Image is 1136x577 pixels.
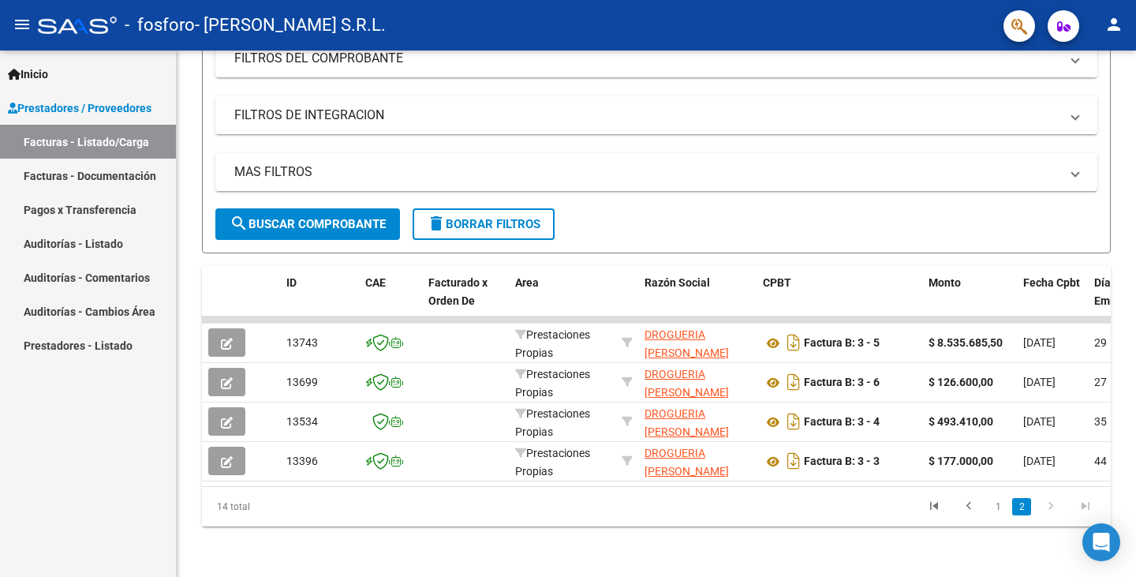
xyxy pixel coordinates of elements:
li: page 1 [986,493,1010,520]
div: 30718490789 [645,405,750,438]
datatable-header-cell: ID [280,266,359,335]
span: 13699 [286,376,318,388]
span: 29 [1094,336,1107,349]
span: 13534 [286,415,318,428]
span: CPBT [763,276,791,289]
span: Area [515,276,539,289]
mat-expansion-panel-header: FILTROS DE INTEGRACION [215,96,1097,134]
i: Descargar documento [783,369,804,395]
span: Prestaciones Propias [515,407,590,438]
span: DROGUERIA [PERSON_NAME] S.R.L. [645,447,729,496]
mat-icon: person [1104,15,1123,34]
span: [DATE] [1023,336,1056,349]
div: 14 total [202,487,381,526]
mat-panel-title: FILTROS DEL COMPROBANTE [234,50,1059,67]
span: [DATE] [1023,415,1056,428]
a: 2 [1012,498,1031,515]
span: CAE [365,276,386,289]
datatable-header-cell: CPBT [757,266,922,335]
datatable-header-cell: Monto [922,266,1017,335]
strong: Factura B: 3 - 6 [804,377,880,389]
strong: $ 177.000,00 [929,455,993,467]
strong: $ 126.600,00 [929,376,993,388]
mat-icon: delete [427,214,446,233]
span: DROGUERIA [PERSON_NAME] S.R.L. [645,368,729,417]
a: go to next page [1036,498,1066,515]
a: 1 [988,498,1007,515]
span: Prestaciones Propias [515,368,590,399]
datatable-header-cell: Fecha Cpbt [1017,266,1088,335]
button: Borrar Filtros [413,208,555,240]
strong: Factura B: 3 - 5 [804,337,880,350]
span: Prestadores / Proveedores [8,99,151,117]
mat-expansion-panel-header: FILTROS DEL COMPROBANTE [215,39,1097,77]
div: Open Intercom Messenger [1082,523,1120,561]
div: 30718490789 [645,326,750,359]
strong: Factura B: 3 - 4 [804,416,880,429]
a: go to last page [1071,498,1100,515]
span: Fecha Cpbt [1023,276,1080,289]
mat-icon: menu [13,15,32,34]
i: Descargar documento [783,409,804,434]
datatable-header-cell: Facturado x Orden De [422,266,509,335]
strong: $ 493.410,00 [929,415,993,428]
button: Buscar Comprobante [215,208,400,240]
mat-icon: search [230,214,248,233]
span: Buscar Comprobante [230,217,386,231]
a: go to previous page [954,498,984,515]
li: page 2 [1010,493,1033,520]
datatable-header-cell: Razón Social [638,266,757,335]
span: Monto [929,276,961,289]
span: DROGUERIA [PERSON_NAME] S.R.L. [645,328,729,377]
span: Borrar Filtros [427,217,540,231]
span: [DATE] [1023,455,1056,467]
span: Prestaciones Propias [515,447,590,478]
datatable-header-cell: CAE [359,266,422,335]
a: go to first page [919,498,949,515]
mat-panel-title: MAS FILTROS [234,163,1059,181]
div: 30718490789 [645,444,750,478]
span: Facturado x Orden De [428,276,488,307]
span: Razón Social [645,276,710,289]
i: Descargar documento [783,448,804,474]
span: 27 [1094,376,1107,388]
span: 13743 [286,336,318,349]
span: ID [286,276,297,289]
span: Prestaciones Propias [515,328,590,359]
span: - fosforo [125,8,195,43]
mat-panel-title: FILTROS DE INTEGRACION [234,107,1059,124]
span: [DATE] [1023,376,1056,388]
span: 44 [1094,455,1107,467]
strong: $ 8.535.685,50 [929,336,1003,349]
span: DROGUERIA [PERSON_NAME] S.R.L. [645,407,729,456]
i: Descargar documento [783,330,804,355]
div: 30718490789 [645,365,750,399]
mat-expansion-panel-header: MAS FILTROS [215,153,1097,191]
strong: Factura B: 3 - 3 [804,455,880,468]
span: 35 [1094,415,1107,428]
datatable-header-cell: Area [509,266,615,335]
span: Inicio [8,66,48,83]
span: 13396 [286,455,318,467]
span: - [PERSON_NAME] S.R.L. [195,8,386,43]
